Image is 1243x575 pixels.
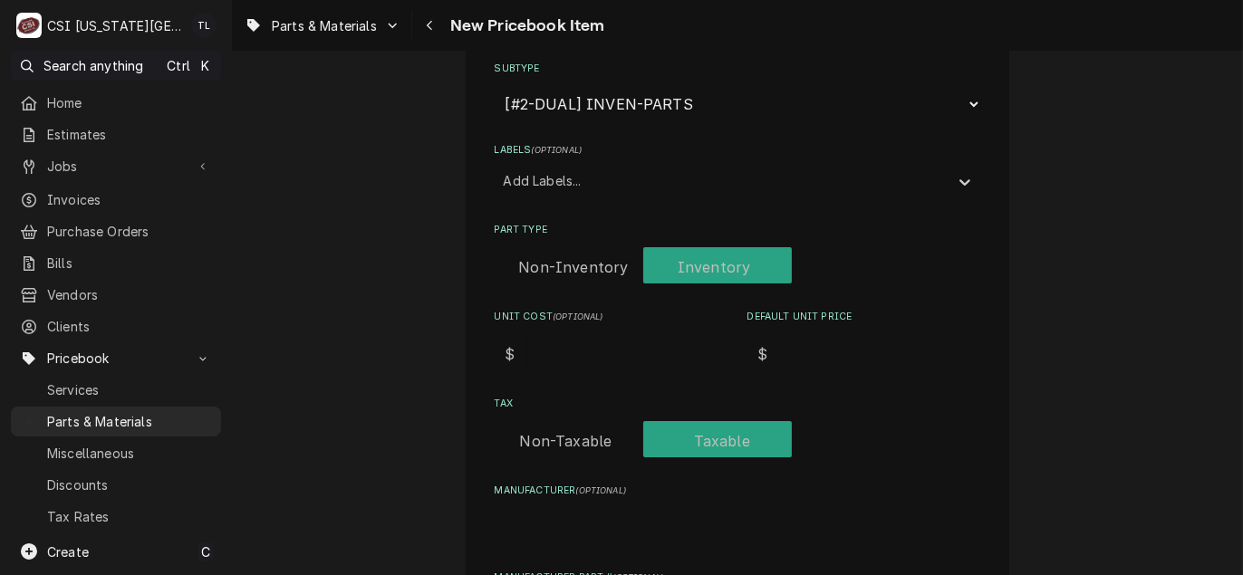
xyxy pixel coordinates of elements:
span: Vendors [47,285,212,304]
div: CSI [US_STATE][GEOGRAPHIC_DATA] [47,16,181,35]
span: Invoices [47,190,212,209]
div: $ [495,334,526,374]
span: K [201,56,209,75]
span: Jobs [47,157,185,176]
span: ( optional ) [575,485,626,495]
span: Ctrl [167,56,190,75]
span: Tax Rates [47,507,212,526]
label: Tax [495,397,981,411]
div: Unit Cost [495,310,728,374]
span: Create [47,544,89,560]
label: Part Type [495,223,981,237]
a: Estimates [11,120,221,149]
span: Purchase Orders [47,222,212,241]
a: Go to Jobs [11,151,221,181]
div: Manufacturer [495,484,981,548]
span: Services [47,380,212,399]
span: Clients [47,317,212,336]
a: Home [11,88,221,118]
span: Parts & Materials [272,16,377,35]
span: Estimates [47,125,212,144]
button: Search anythingCtrlK [11,51,221,81]
div: C [16,13,42,38]
div: Labels [495,143,981,200]
span: Parts & Materials [47,412,212,431]
a: Parts & Materials [11,407,221,436]
div: TL [191,13,217,38]
span: Bills [47,254,212,273]
a: Bills [11,248,221,278]
button: Navigate back [416,11,445,40]
span: Search anything [43,56,143,75]
div: Torey Lopez's Avatar [191,13,217,38]
span: Pricebook [47,349,185,368]
span: ( optional ) [553,311,603,321]
span: New Pricebook Item [445,14,605,38]
span: ( optional ) [531,145,582,155]
a: Invoices [11,185,221,215]
div: CSI Kansas City's Avatar [16,13,42,38]
a: Miscellaneous [11,438,221,468]
span: C [201,542,210,561]
a: Go to Pricebook [11,343,221,373]
a: Discounts [11,470,221,500]
a: Tax Rates [11,502,221,532]
span: Discounts [47,475,212,494]
label: Manufacturer [495,484,981,498]
div: Tax [495,397,981,461]
label: Labels [495,143,981,158]
span: Miscellaneous [47,444,212,463]
div: Part Type [495,223,981,287]
a: Go to Parts & Materials [237,11,408,41]
a: Vendors [11,280,221,310]
div: Default Unit Price [747,310,981,374]
span: Home [47,93,212,112]
a: Purchase Orders [11,216,221,246]
div: $ [747,334,779,374]
label: Unit Cost [495,310,728,324]
div: Subtype [495,62,981,120]
a: Services [11,375,221,405]
label: Subtype [495,62,981,76]
label: Default Unit Price [747,310,981,324]
a: Clients [11,311,221,341]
